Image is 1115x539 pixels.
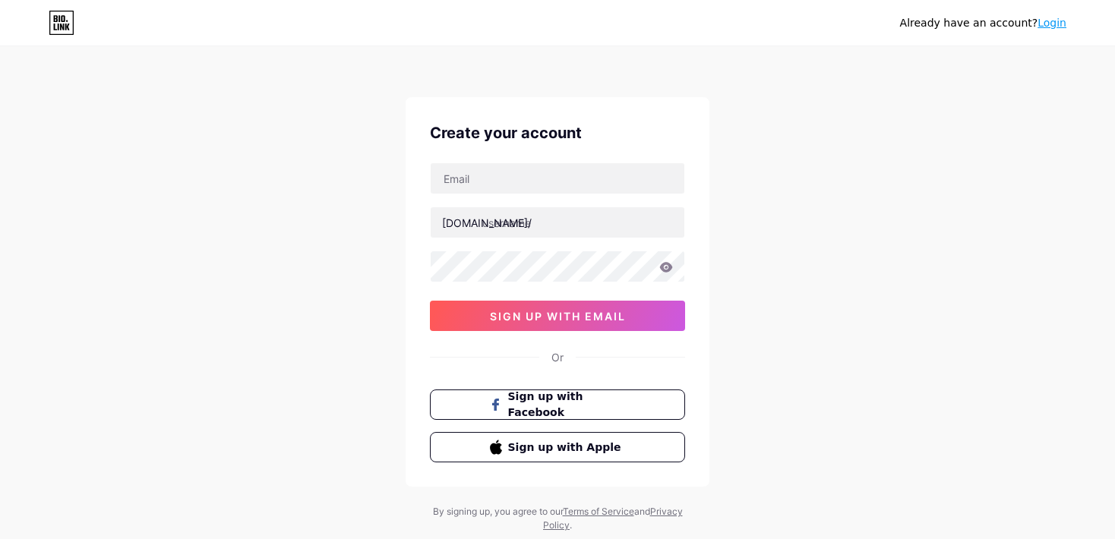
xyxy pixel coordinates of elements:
[430,121,685,144] div: Create your account
[508,389,626,421] span: Sign up with Facebook
[563,506,634,517] a: Terms of Service
[490,310,626,323] span: sign up with email
[431,207,684,238] input: username
[430,389,685,420] button: Sign up with Facebook
[430,301,685,331] button: sign up with email
[442,215,532,231] div: [DOMAIN_NAME]/
[431,163,684,194] input: Email
[508,440,626,455] span: Sign up with Apple
[430,432,685,462] button: Sign up with Apple
[1038,17,1066,29] a: Login
[900,15,1066,31] div: Already have an account?
[551,349,564,365] div: Or
[428,505,687,532] div: By signing up, you agree to our and .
